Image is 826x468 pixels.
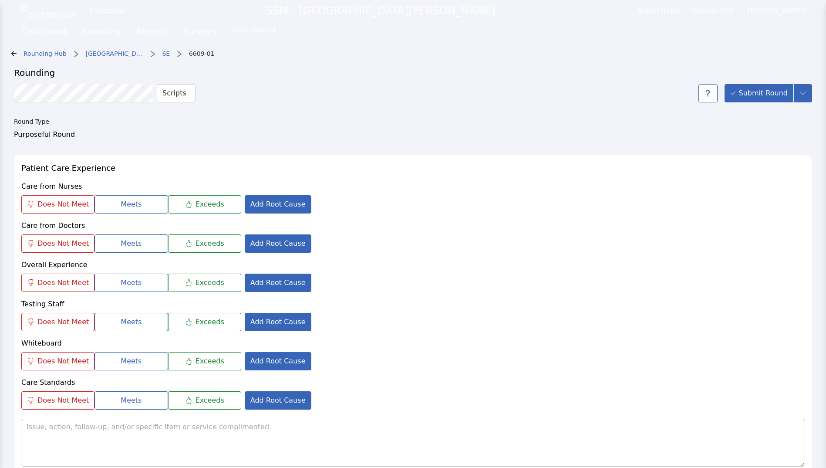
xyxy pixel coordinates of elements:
[21,363,87,381] button: Does Not Meet
[69,22,116,44] a: Rounding
[111,202,129,212] span: Meets
[85,6,121,16] div: Enterprise
[37,408,82,419] span: Does Not Meet
[87,404,153,423] button: Meets
[87,280,153,298] button: Meets
[179,202,203,212] span: Exceeds
[228,202,274,212] span: Add Root Cause
[21,182,805,194] p: Care from Nurses
[37,243,82,253] span: Does Not Meet
[14,116,188,127] label: Round Type
[153,49,159,58] a: 6E
[118,22,159,44] a: Reports
[20,4,76,18] img: experiencia_logo.png
[125,4,630,18] p: SSM - [GEOGRAPHIC_DATA][PERSON_NAME]
[87,363,153,381] button: Meets
[14,67,812,79] div: Rounding
[166,45,169,62] span: >
[179,326,203,336] span: Exceeds
[683,2,734,20] button: Change Site
[111,284,129,295] span: Meets
[734,2,811,20] button: [PERSON_NAME]
[21,223,805,236] p: Care from Doctors
[161,22,202,44] a: Surveys
[87,322,153,340] button: Meets
[21,305,805,318] p: Testing Staff
[111,367,129,377] span: Meets
[15,22,67,44] a: Dashboard
[153,198,219,216] button: Exceeds
[66,45,69,62] span: >
[21,198,87,216] button: Does Not Meet
[228,284,274,295] span: Add Root Cause
[153,322,219,340] button: Exceeds
[630,2,683,20] button: Action Items
[206,23,266,39] button: Data Upload
[21,388,805,401] p: Care Standards
[222,239,280,257] button: Add Root Cause
[731,84,793,102] button: Submit Round
[153,404,219,423] button: Exceeds
[143,45,146,62] span: >
[157,84,198,102] button: Scripts
[21,347,805,359] p: Whiteboard
[111,408,129,419] span: Meets
[222,404,280,423] button: Add Root Cause
[21,322,87,340] button: Does Not Meet
[153,280,219,298] button: Exceeds
[111,326,129,336] span: Meets
[179,367,203,377] span: Exceeds
[18,133,170,143] span: Purposeful Round
[37,367,82,377] span: Does Not Meet
[228,408,274,419] span: Add Root Cause
[21,264,805,277] p: Overall Experience
[21,239,87,257] button: Does Not Meet
[179,243,203,253] span: Exceeds
[228,367,274,377] span: Add Root Cause
[21,404,87,423] button: Does Not Meet
[87,239,153,257] button: Meets
[76,49,136,58] a: [GEOGRAPHIC_DATA][PERSON_NAME]
[222,363,280,381] button: Add Root Cause
[222,198,280,216] button: Add Root Cause
[24,49,59,58] a: Rounding Hub
[37,326,82,336] span: Does Not Meet
[179,408,203,419] span: Exceeds
[228,326,274,336] span: Add Root Cause
[153,363,219,381] button: Exceeds
[87,198,153,216] button: Meets
[21,162,796,174] span: Patient Care Experience
[222,322,280,340] button: Add Root Cause
[21,280,87,298] button: Does Not Meet
[745,88,788,98] span: Submit Round
[176,49,196,58] a: 6609-01
[111,243,129,253] span: Meets
[179,284,203,295] span: Exceeds
[153,239,219,257] button: Exceeds
[37,202,82,212] span: Does Not Meet
[37,284,82,295] span: Does Not Meet
[228,243,274,253] span: Add Root Cause
[222,280,280,298] button: Add Root Cause
[162,88,183,98] span: Scripts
